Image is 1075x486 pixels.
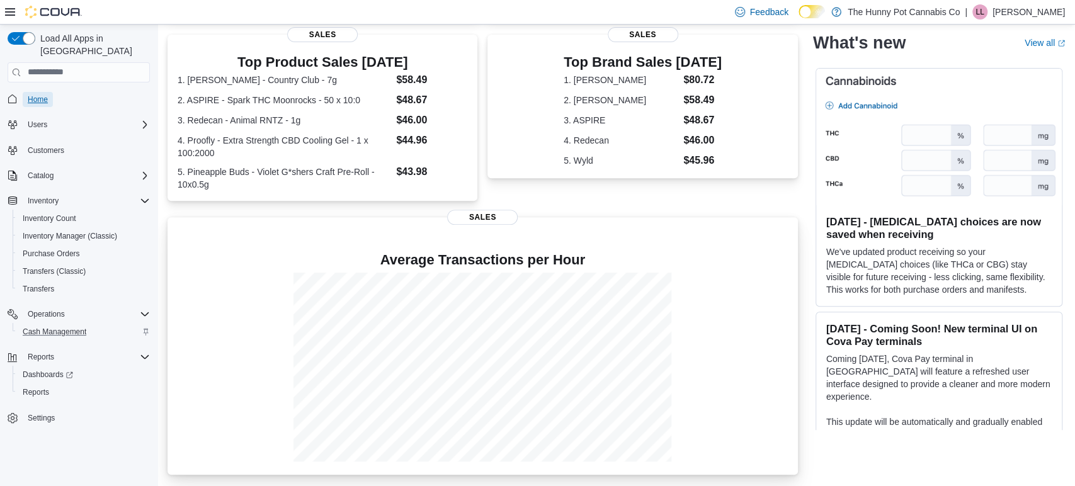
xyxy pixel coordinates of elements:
span: Dashboards [23,370,73,380]
a: Cash Management [18,324,91,339]
span: Cash Management [23,327,86,337]
span: Transfers (Classic) [18,264,150,279]
button: Transfers [13,280,155,298]
span: Operations [23,307,150,322]
p: | [965,4,967,20]
dd: $58.49 [396,72,467,88]
span: Inventory [23,193,150,208]
strong: [DATE] and [DATE] [860,430,938,440]
a: Inventory Manager (Classic) [18,229,122,244]
dt: 5. Pineapple Buds - Violet G*shers Craft Pre-Roll - 10x0.5g [178,166,391,191]
a: Dashboards [18,367,78,382]
span: Purchase Orders [23,249,80,259]
span: Users [23,117,150,132]
dt: 1. [PERSON_NAME] [564,74,678,86]
p: Coming [DATE], Cova Pay terminal in [GEOGRAPHIC_DATA] will feature a refreshed user interface des... [826,353,1052,404]
a: Reports [18,385,54,400]
span: Home [28,94,48,105]
dd: $48.67 [683,113,722,128]
span: Inventory Count [23,213,76,223]
button: Reports [3,348,155,366]
button: Inventory [23,193,64,208]
span: Settings [28,413,55,423]
dt: 3. Redecan - Animal RNTZ - 1g [178,114,391,127]
button: Reports [13,383,155,401]
span: Transfers [18,281,150,297]
dd: $48.67 [396,93,467,108]
dd: $46.00 [683,133,722,148]
a: Home [23,92,53,107]
span: Dashboards [18,367,150,382]
svg: External link [1057,40,1065,47]
dt: 2. [PERSON_NAME] [564,94,678,106]
span: Reports [18,385,150,400]
span: Sales [608,27,678,42]
button: Transfers (Classic) [13,263,155,280]
button: Users [3,116,155,133]
button: Settings [3,409,155,427]
dt: 1. [PERSON_NAME] - Country Club - 7g [178,74,391,86]
p: This update will be automatically and gradually enabled between , for all terminals operating on ... [826,416,1052,479]
dd: $45.96 [683,153,722,168]
span: Home [23,91,150,107]
dd: $58.49 [683,93,722,108]
p: The Hunny Pot Cannabis Co [848,4,960,20]
a: Transfers [18,281,59,297]
button: Operations [23,307,70,322]
h3: [DATE] - Coming Soon! New terminal UI on Cova Pay terminals [826,323,1052,348]
span: Reports [23,349,150,364]
span: Customers [23,142,150,158]
span: Catalog [28,171,54,181]
span: Feedback [750,6,788,18]
span: Inventory Manager (Classic) [18,229,150,244]
span: Settings [23,410,150,426]
h3: Top Product Sales [DATE] [178,55,467,70]
a: View allExternal link [1025,38,1065,48]
a: Dashboards [13,366,155,383]
h3: Top Brand Sales [DATE] [564,55,722,70]
p: [PERSON_NAME] [993,4,1065,20]
span: Inventory [28,196,59,206]
input: Dark Mode [799,5,825,18]
dt: 3. ASPIRE [564,114,678,127]
p: We've updated product receiving so your [MEDICAL_DATA] choices (like THCa or CBG) stay visible fo... [826,246,1052,297]
button: Purchase Orders [13,245,155,263]
span: Transfers [23,284,54,294]
button: Operations [3,305,155,323]
span: Inventory Manager (Classic) [23,231,117,241]
a: Purchase Orders [18,246,85,261]
dt: 5. Wyld [564,154,678,167]
span: Reports [23,387,49,397]
span: Load All Apps in [GEOGRAPHIC_DATA] [35,32,150,57]
button: Catalog [23,168,59,183]
span: Customers [28,145,64,155]
button: Cash Management [13,323,155,341]
span: Operations [28,309,65,319]
a: Inventory Count [18,211,81,226]
span: LL [975,4,984,20]
h2: What's new [813,33,906,53]
a: Transfers (Classic) [18,264,91,279]
button: Inventory Manager (Classic) [13,227,155,245]
button: Users [23,117,52,132]
button: Home [3,90,155,108]
button: Customers [3,141,155,159]
span: Reports [28,352,54,362]
dd: $46.00 [396,113,467,128]
nav: Complex example [8,85,150,460]
button: Catalog [3,167,155,184]
dt: 4. Redecan [564,134,678,147]
span: Purchase Orders [18,246,150,261]
span: Transfers (Classic) [23,266,86,276]
h3: [DATE] - [MEDICAL_DATA] choices are now saved when receiving [826,216,1052,241]
h4: Average Transactions per Hour [178,252,788,268]
span: Sales [447,210,518,225]
span: Users [28,120,47,130]
dd: $43.98 [396,164,467,179]
dt: 4. Proofly - Extra Strength CBD Cooling Gel - 1 x 100:2000 [178,134,391,159]
span: Cash Management [18,324,150,339]
a: Customers [23,143,69,158]
button: Reports [23,349,59,364]
span: Sales [287,27,358,42]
